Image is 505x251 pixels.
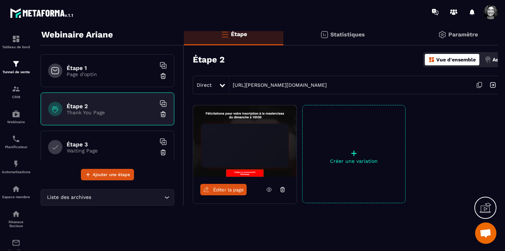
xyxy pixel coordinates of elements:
img: scheduler [12,135,20,143]
input: Search for option [93,194,163,201]
img: actions.d6e523a2.png [485,56,491,63]
img: automations [12,160,20,168]
img: setting-gr.5f69749f.svg [438,30,447,39]
h6: Étape 1 [67,65,156,71]
img: trash [160,72,167,80]
p: Réseaux Sociaux [2,220,30,228]
img: automations [12,110,20,118]
a: automationsautomationsWebinaire [2,104,30,129]
button: Ajouter une étape [81,169,134,180]
img: stats.20deebd0.svg [320,30,329,39]
span: Liste des archives [45,194,93,201]
a: formationformationTableau de bord [2,29,30,54]
p: Waiting Page [67,148,156,154]
img: social-network [12,210,20,218]
h3: Étape 2 [193,55,225,65]
img: email [12,239,20,247]
a: Ouvrir le chat [475,222,496,244]
p: Paramètre [448,31,478,38]
p: Planificateur [2,145,30,149]
p: Page d'optin [67,71,156,77]
img: bars-o.4a397970.svg [221,30,229,39]
p: Créer une variation [303,158,405,164]
img: formation [12,85,20,93]
p: Thank You Page [67,110,156,115]
p: Statistiques [330,31,365,38]
img: formation [12,60,20,68]
img: trash [160,149,167,156]
a: formationformationTunnel de vente [2,54,30,79]
p: Tableau de bord [2,45,30,49]
span: Ajouter une étape [93,171,130,178]
a: schedulerschedulerPlanificateur [2,129,30,154]
img: image [193,105,297,177]
a: Éditer la page [200,184,247,195]
a: automationsautomationsAutomatisations [2,154,30,179]
img: arrow-next.bcc2205e.svg [486,78,500,92]
p: Étape [231,31,247,37]
p: Webinaire [2,120,30,124]
p: Espace membre [2,195,30,199]
h6: Étape 3 [67,141,156,148]
img: automations [12,185,20,193]
img: formation [12,35,20,43]
p: Tunnel de vente [2,70,30,74]
a: social-networksocial-networkRéseaux Sociaux [2,204,30,233]
img: dashboard-orange.40269519.svg [428,56,435,63]
div: Search for option [41,189,174,206]
a: formationformationCRM [2,79,30,104]
p: Webinaire Ariane [41,27,113,42]
span: Éditer la page [213,187,244,192]
span: Direct [197,82,212,88]
p: Automatisations [2,170,30,174]
p: CRM [2,95,30,99]
img: logo [10,6,74,19]
p: Vue d'ensemble [436,57,476,62]
h6: Étape 2 [67,103,156,110]
img: trash [160,111,167,118]
p: + [303,148,405,158]
a: automationsautomationsEspace membre [2,179,30,204]
a: [URL][PERSON_NAME][DOMAIN_NAME] [229,82,327,88]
